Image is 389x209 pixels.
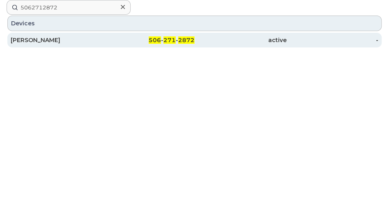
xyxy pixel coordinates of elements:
[7,33,382,47] a: [PERSON_NAME]506-271-2872active-
[11,36,103,44] div: [PERSON_NAME]
[149,36,161,44] span: 506
[163,36,176,44] span: 271
[287,36,379,44] div: -
[178,36,194,44] span: 2872
[103,36,195,44] div: - -
[194,36,287,44] div: active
